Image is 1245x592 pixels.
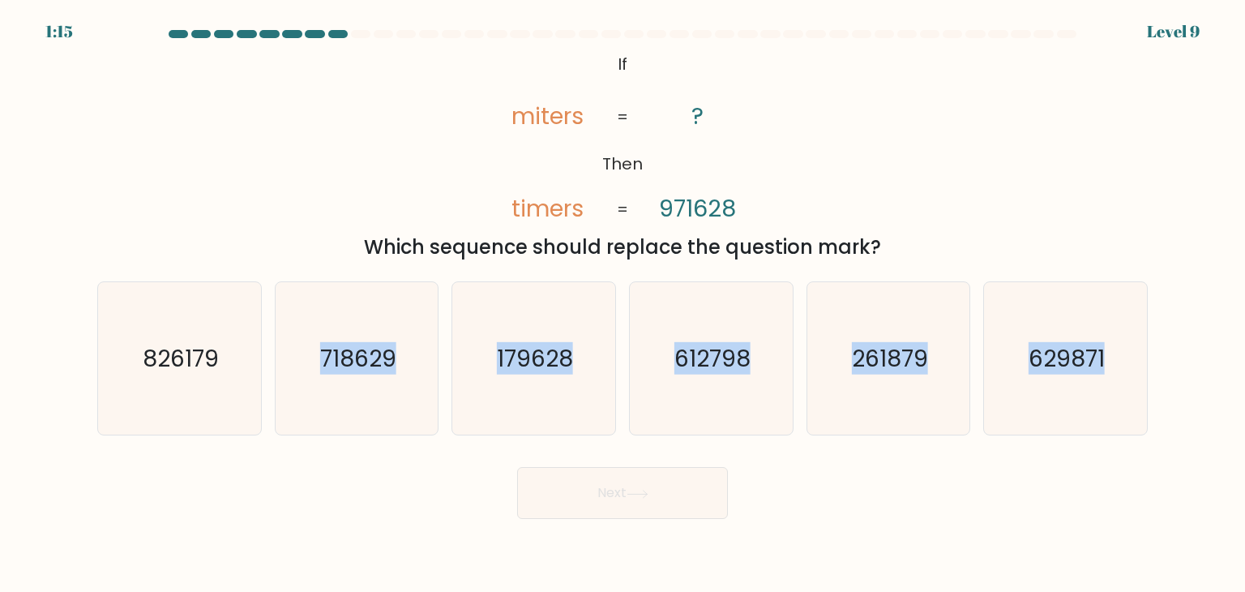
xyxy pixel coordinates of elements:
[1147,19,1200,44] div: Level 9
[852,342,928,375] text: 261879
[659,192,736,225] tspan: 971628
[511,100,584,132] tspan: miters
[691,100,704,132] tspan: ?
[617,198,628,221] tspan: =
[478,49,767,226] svg: @import url('[URL][DOMAIN_NAME]);
[517,467,728,519] button: Next
[45,19,73,44] div: 1:15
[602,152,643,175] tspan: Then
[107,233,1138,262] div: Which sequence should replace the question mark?
[511,192,584,225] tspan: timers
[498,342,574,375] text: 179628
[320,342,396,375] text: 718629
[618,53,627,75] tspan: If
[143,342,219,375] text: 826179
[1029,342,1105,375] text: 629871
[617,105,628,128] tspan: =
[674,342,751,375] text: 612798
